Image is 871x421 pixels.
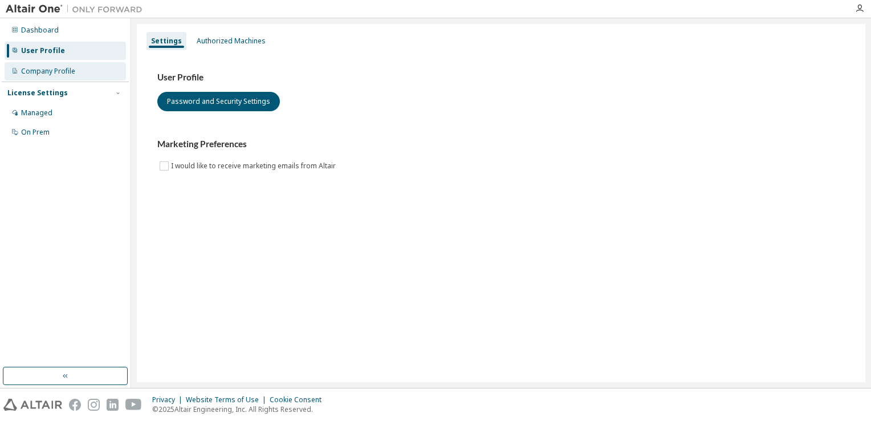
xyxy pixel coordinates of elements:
img: instagram.svg [88,399,100,411]
img: facebook.svg [69,399,81,411]
img: altair_logo.svg [3,399,62,411]
div: License Settings [7,88,68,98]
div: Company Profile [21,67,75,76]
h3: Marketing Preferences [157,139,845,150]
div: Website Terms of Use [186,395,270,404]
img: linkedin.svg [107,399,119,411]
div: Cookie Consent [270,395,328,404]
h3: User Profile [157,72,845,83]
div: Authorized Machines [197,37,266,46]
img: Altair One [6,3,148,15]
div: Managed [21,108,52,118]
div: Privacy [152,395,186,404]
button: Password and Security Settings [157,92,280,111]
div: User Profile [21,46,65,55]
div: On Prem [21,128,50,137]
div: Dashboard [21,26,59,35]
p: © 2025 Altair Engineering, Inc. All Rights Reserved. [152,404,328,414]
img: youtube.svg [125,399,142,411]
div: Settings [151,37,182,46]
label: I would like to receive marketing emails from Altair [171,159,338,173]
